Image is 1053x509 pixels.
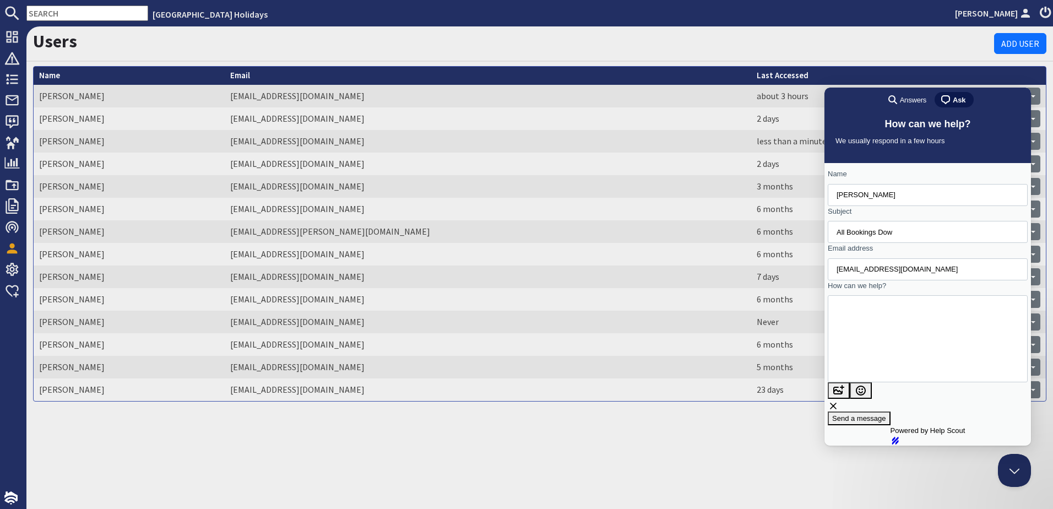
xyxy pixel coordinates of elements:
td: [EMAIL_ADDRESS][PERSON_NAME][DOMAIN_NAME] [225,220,751,243]
td: 6 months [751,243,953,266]
td: about 3 hours [751,85,953,107]
td: [EMAIL_ADDRESS][DOMAIN_NAME] [225,130,751,153]
td: 6 months [751,333,953,356]
td: [PERSON_NAME] [34,288,225,311]
th: Email [225,67,751,85]
a: Users [33,30,77,52]
a: [PERSON_NAME] [955,7,1033,20]
td: [PERSON_NAME] [34,356,225,378]
td: 6 months [751,288,953,311]
td: [PERSON_NAME] [34,107,225,130]
th: Last Accessed [751,67,953,85]
td: [EMAIL_ADDRESS][DOMAIN_NAME] [225,288,751,311]
td: [EMAIL_ADDRESS][DOMAIN_NAME] [225,198,751,220]
input: SEARCH [26,6,148,21]
td: 6 months [751,220,953,243]
td: 2 days [751,107,953,130]
td: [PERSON_NAME] [34,266,225,288]
td: 3 months [751,175,953,198]
td: [EMAIL_ADDRESS][DOMAIN_NAME] [225,85,751,107]
td: [EMAIL_ADDRESS][DOMAIN_NAME] [225,311,751,333]
td: [PERSON_NAME] [34,311,225,333]
td: [EMAIL_ADDRESS][DOMAIN_NAME] [225,333,751,356]
td: [PERSON_NAME] [34,243,225,266]
td: [PERSON_NAME] [34,378,225,401]
td: [PERSON_NAME] [34,333,225,356]
td: 5 months [751,356,953,378]
td: [EMAIL_ADDRESS][DOMAIN_NAME] [225,243,751,266]
td: [EMAIL_ADDRESS][DOMAIN_NAME] [225,107,751,130]
td: [PERSON_NAME] [34,198,225,220]
td: [EMAIL_ADDRESS][DOMAIN_NAME] [225,356,751,378]
td: 6 months [751,198,953,220]
td: [PERSON_NAME] [34,85,225,107]
img: staytech_i_w-64f4e8e9ee0a9c174fd5317b4b171b261742d2d393467e5bdba4413f4f884c10.svg [4,491,18,505]
td: [EMAIL_ADDRESS][DOMAIN_NAME] [225,153,751,175]
td: [PERSON_NAME] [34,130,225,153]
a: [GEOGRAPHIC_DATA] Holidays [153,9,268,20]
td: 23 days [751,378,953,401]
td: Never [751,311,953,333]
a: Add User [994,33,1046,54]
td: [EMAIL_ADDRESS][DOMAIN_NAME] [225,175,751,198]
td: [EMAIL_ADDRESS][DOMAIN_NAME] [225,378,751,401]
iframe: Help Scout Beacon - Close [998,454,1031,487]
td: [PERSON_NAME] [34,175,225,198]
td: 2 days [751,153,953,175]
td: 7 days [751,266,953,288]
th: Name [34,67,225,85]
td: [EMAIL_ADDRESS][DOMAIN_NAME] [225,266,751,288]
iframe: Help Scout Beacon - Live Chat, Contact Form, and Knowledge Base [824,88,1031,446]
td: [PERSON_NAME] [34,220,225,243]
td: [PERSON_NAME] [34,153,225,175]
td: less than a minute [751,130,953,153]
